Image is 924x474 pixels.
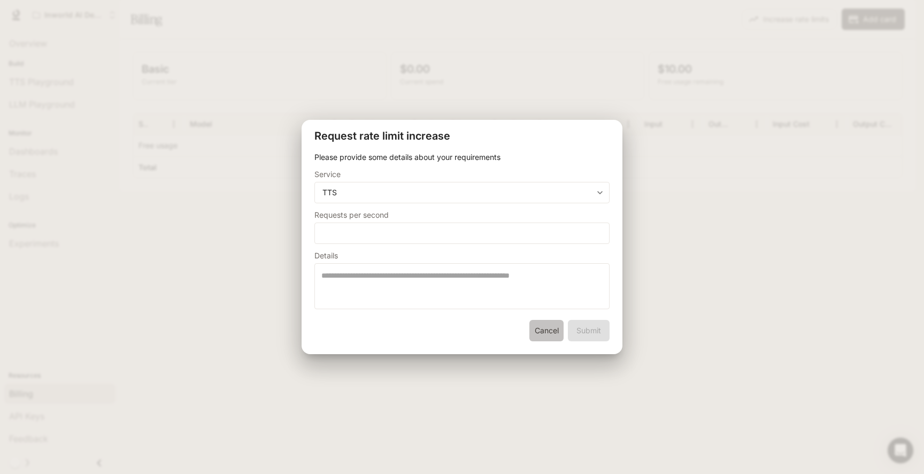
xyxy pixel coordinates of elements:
p: Service [314,171,341,178]
p: Requests per second [314,211,389,219]
button: Cancel [529,320,564,341]
p: Please provide some details about your requirements [314,152,610,163]
div: TTS [315,187,609,198]
h2: Request rate limit increase [302,120,622,152]
p: Details [314,252,338,259]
